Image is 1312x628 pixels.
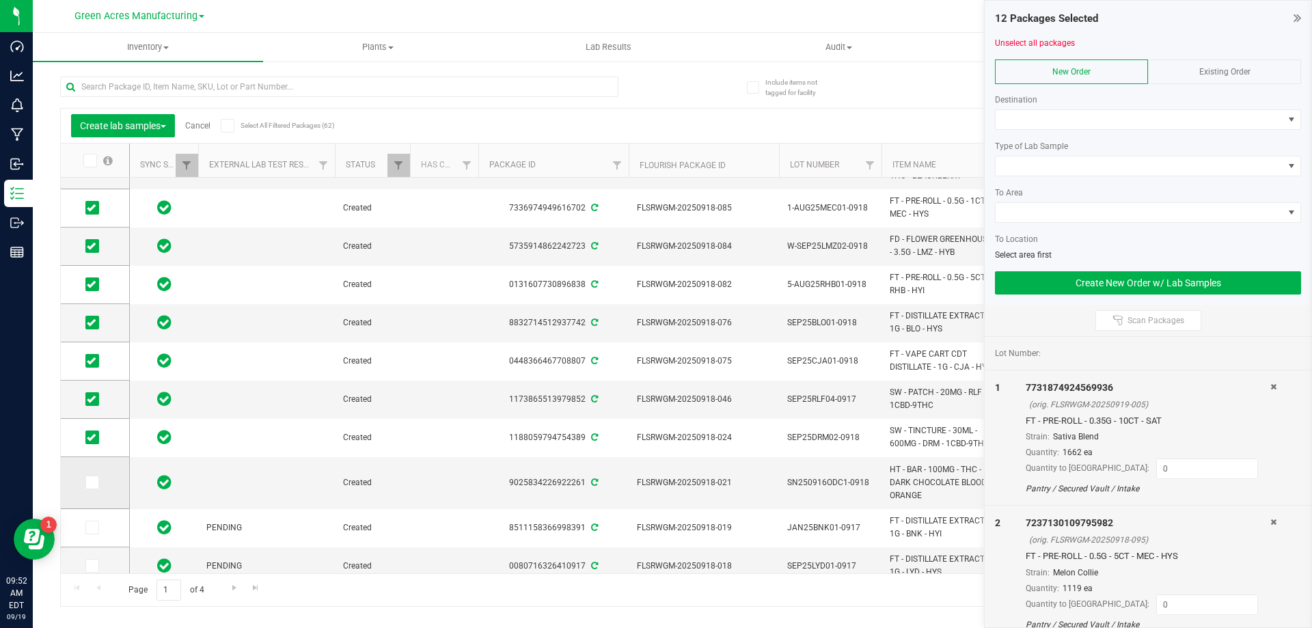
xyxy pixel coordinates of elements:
[493,33,724,62] a: Lab Results
[343,278,402,291] span: Created
[476,431,631,444] div: 1188059794754389
[995,250,1052,260] span: Select area first
[589,523,598,532] span: Sync from Compliance System
[859,154,881,177] a: Filter
[10,216,24,230] inline-svg: Outbound
[156,579,181,601] input: 1
[995,517,1000,528] span: 2
[157,390,172,409] span: In Sync
[787,355,873,368] span: SEP25CJA01-0918
[589,478,598,487] span: Sync from Compliance System
[637,278,771,291] span: FLSRWGM-20250918-082
[343,431,402,444] span: Created
[206,521,327,534] span: PENDING
[10,157,24,171] inline-svg: Inbound
[787,521,873,534] span: JAN25BNK01-0917
[995,188,1023,197] span: To Area
[343,521,402,534] span: Created
[6,612,27,622] p: 09/19
[343,476,402,489] span: Created
[637,431,771,444] span: FLSRWGM-20250918-024
[476,393,631,406] div: 1173865513979852
[1127,315,1184,326] span: Scan Packages
[1053,568,1098,577] span: Melon Collie
[637,240,771,253] span: FLSRWGM-20250918-084
[995,38,1075,48] a: Unselect all packages
[787,393,873,406] span: SEP25RLF04-0917
[890,424,993,450] span: SW - TINCTURE - 30ML - 600MG - DRM - 1CBD-9THC
[890,515,993,541] span: FT - DISTILLATE EXTRACT - 1G - BNK - HYI
[1026,414,1270,428] div: FT - PRE-ROLL - 0.35G - 10CT - SAT
[1026,584,1059,593] span: Quantity:
[476,240,631,253] div: 5735914862242723
[637,476,771,489] span: FLSRWGM-20250918-021
[890,553,993,579] span: FT - DISTILLATE EXTRACT - 1G - LYD - HYS
[637,316,771,329] span: FLSRWGM-20250918-076
[410,144,478,178] th: Has COA
[790,160,839,169] a: Lot Number
[343,560,402,573] span: Created
[995,382,1000,393] span: 1
[60,77,618,97] input: Search Package ID, Item Name, SKU, Lot or Part Number...
[787,560,873,573] span: SEP25LYD01-0917
[787,278,873,291] span: 5-AUG25RHB01-0918
[40,517,57,533] iframe: Resource center unread badge
[787,316,873,329] span: SEP25BLO01-0918
[637,355,771,368] span: FLSRWGM-20250918-075
[589,433,598,442] span: Sync from Compliance System
[1026,463,1149,473] span: Quantity to [GEOGRAPHIC_DATA]:
[476,278,631,291] div: 0131607730896838
[343,202,402,215] span: Created
[1029,398,1270,411] div: (orig. FLSRWGM-20250919-005)
[10,187,24,200] inline-svg: Inventory
[765,77,834,98] span: Include items not tagged for facility
[346,160,375,169] a: Status
[995,141,1068,151] span: Type of Lab Sample
[1026,482,1270,495] div: Pantry / Secured Vault / Intake
[1063,584,1093,593] span: 1119 ea
[1063,448,1093,457] span: 1662 ea
[954,33,1184,62] a: Inventory Counts
[71,114,175,137] button: Create lab samples
[476,476,631,489] div: 9025834226922261
[387,154,410,177] a: Filter
[33,33,263,62] a: Inventory
[343,393,402,406] span: Created
[1157,595,1257,614] input: 0
[74,10,197,22] span: Green Acres Manufacturing
[995,234,1038,244] span: To Location
[724,41,953,53] span: Audit
[157,160,172,179] span: In Sync
[263,33,493,62] a: Plants
[103,156,113,165] span: Select all records on this page
[1157,459,1257,478] input: 0
[6,575,27,612] p: 09:52 AM EDT
[117,579,215,601] span: Page of 4
[1026,599,1149,609] span: Quantity to [GEOGRAPHIC_DATA]:
[589,241,598,251] span: Sync from Compliance System
[1053,432,1099,441] span: Sativa Blend
[157,275,172,294] span: In Sync
[264,41,493,53] span: Plants
[787,202,873,215] span: 1-AUG25MEC01-0918
[476,202,631,215] div: 7336974949616702
[890,386,993,412] span: SW - PATCH - 20MG - RLF - 1CBD-9THC
[1026,448,1059,457] span: Quantity:
[224,579,244,598] a: Go to the next page
[589,203,598,213] span: Sync from Compliance System
[476,316,631,329] div: 8832714512937742
[157,351,172,370] span: In Sync
[995,347,1041,359] span: Lot Number:
[637,202,771,215] span: FLSRWGM-20250918-085
[157,313,172,332] span: In Sync
[343,355,402,368] span: Created
[489,160,536,169] a: Package ID
[637,521,771,534] span: FLSRWGM-20250918-019
[890,348,993,374] span: FT - VAPE CART CDT DISTILLATE - 1G - CJA - HYB
[10,128,24,141] inline-svg: Manufacturing
[206,560,327,573] span: PENDING
[1026,432,1050,441] span: Strain:
[10,98,24,112] inline-svg: Monitoring
[589,561,598,571] span: Sync from Compliance System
